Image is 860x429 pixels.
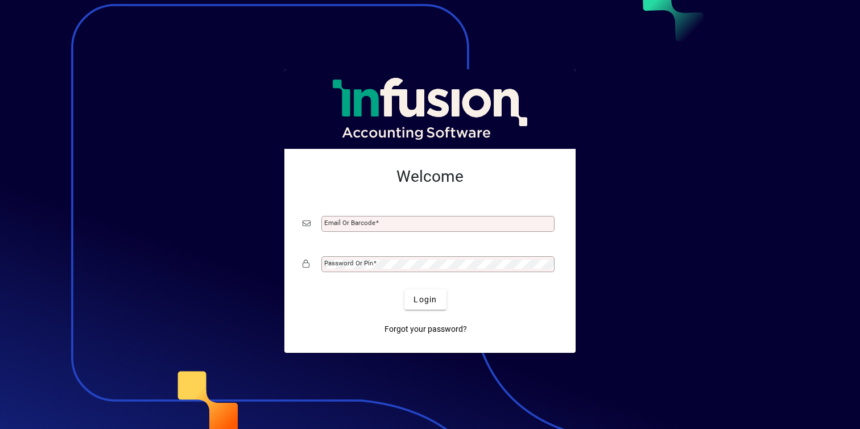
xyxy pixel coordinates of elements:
[324,259,373,267] mat-label: Password or Pin
[303,167,557,186] h2: Welcome
[404,289,446,310] button: Login
[380,319,472,339] a: Forgot your password?
[414,294,437,306] span: Login
[324,219,375,227] mat-label: Email or Barcode
[384,323,467,335] span: Forgot your password?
